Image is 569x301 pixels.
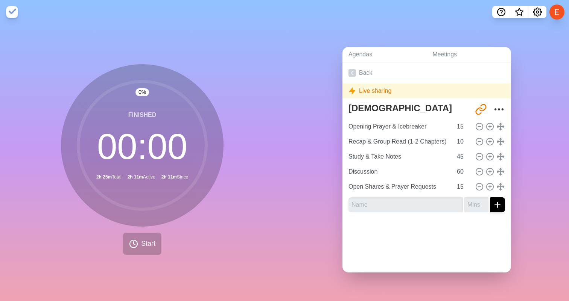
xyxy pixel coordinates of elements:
[454,149,472,164] input: Mins
[426,47,511,62] a: Meetings
[345,134,452,149] input: Name
[345,164,452,179] input: Name
[345,149,452,164] input: Name
[141,239,155,249] span: Start
[491,102,507,117] button: More
[510,6,528,18] button: What’s new
[454,164,472,179] input: Mins
[454,179,472,194] input: Mins
[464,197,488,212] input: Mins
[528,6,546,18] button: Settings
[345,179,452,194] input: Name
[342,83,511,98] div: Live sharing
[348,197,463,212] input: Name
[123,233,161,255] button: Start
[473,102,488,117] button: Share link
[342,47,426,62] a: Agendas
[345,119,452,134] input: Name
[342,62,511,83] a: Back
[492,6,510,18] button: Help
[454,119,472,134] input: Mins
[6,6,18,18] img: timeblocks logo
[454,134,472,149] input: Mins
